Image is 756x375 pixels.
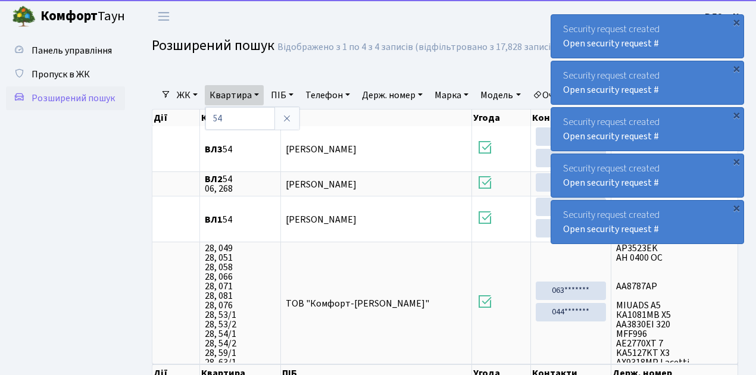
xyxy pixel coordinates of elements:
span: Таун [40,7,125,27]
div: Security request created [551,201,743,243]
b: ВЛ3 [205,143,223,156]
span: 54 [205,145,276,154]
div: Security request created [551,15,743,58]
a: Open security request # [563,176,659,189]
div: × [730,155,742,167]
span: Панель управління [32,44,112,57]
img: logo.png [12,5,36,29]
a: Телефон [301,85,355,105]
a: Open security request # [563,37,659,50]
div: × [730,16,742,28]
a: Панель управління [6,39,125,62]
span: AP3523EK АН 0400 ОС АА8787АР MIUADS A5 КА1081МВ X5 АА3830ЕІ 320 MFF996 AE2770XT 7 KA5127KT X3 AX9... [616,243,733,362]
a: ПІБ [266,85,298,105]
b: ВЛ2 -. К. [705,10,742,23]
div: Security request created [551,61,743,104]
th: Квартира [200,110,281,126]
th: Контакти [531,110,611,126]
b: Комфорт [40,7,98,26]
a: Марка [430,85,473,105]
span: [PERSON_NAME] [286,213,357,226]
th: Угода [472,110,530,126]
b: ВЛ2 [205,173,223,186]
a: ВЛ2 -. К. [705,10,742,24]
span: Пропуск в ЖК [32,68,90,81]
a: Open security request # [563,130,659,143]
span: ТОВ "Комфорт-[PERSON_NAME]" [286,297,429,310]
span: [PERSON_NAME] [286,143,357,156]
span: [PERSON_NAME] [286,178,357,191]
a: ЖК [172,85,202,105]
a: Пропуск в ЖК [6,62,125,86]
div: × [730,109,742,121]
b: ВЛ1 [205,213,223,226]
a: Модель [476,85,525,105]
span: Розширений пошук [152,35,274,56]
th: Дії [152,110,200,126]
a: Розширений пошук [6,86,125,110]
span: Розширений пошук [32,92,115,105]
span: 54 06, 268 [205,174,276,193]
a: Open security request # [563,223,659,236]
div: × [730,62,742,74]
a: Держ. номер [357,85,427,105]
a: Open security request # [563,83,659,96]
div: Security request created [551,108,743,151]
div: Security request created [551,154,743,197]
span: 28, 049 28, 051 28, 058 28, 066 28, 071 28, 081 28, 076 28, 53/1 28, 53/2 28, 54/1 28, 54/2 28, 5... [205,243,276,362]
span: 54 [205,215,276,224]
div: × [730,202,742,214]
a: Квартира [205,85,264,105]
button: Переключити навігацію [149,7,179,26]
a: Очистити фільтри [528,85,626,105]
th: ПІБ [281,110,472,126]
div: Відображено з 1 по 4 з 4 записів (відфільтровано з 17,828 записів). [277,42,561,53]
